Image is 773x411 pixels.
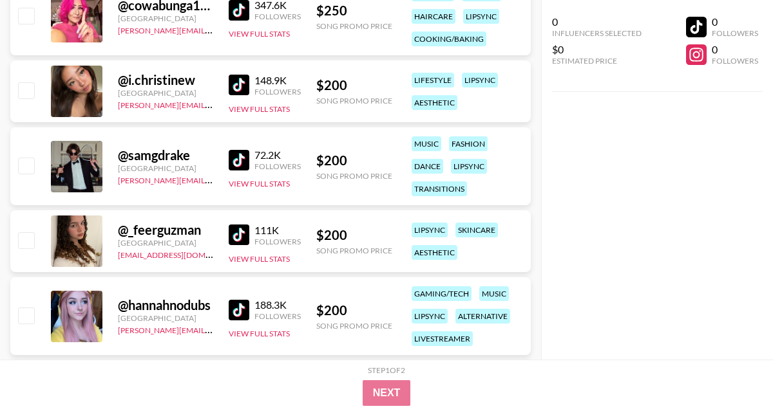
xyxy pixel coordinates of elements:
[254,149,301,161] div: 72.2K
[316,77,392,93] div: $ 200
[412,32,486,46] div: cooking/baking
[412,9,455,24] div: haircare
[316,321,392,331] div: Song Promo Price
[118,72,213,88] div: @ i.christinew
[254,12,301,21] div: Followers
[118,163,213,173] div: [GEOGRAPHIC_DATA]
[118,23,309,35] a: [PERSON_NAME][EMAIL_ADDRESS][DOMAIN_NAME]
[412,309,448,324] div: lipsync
[118,323,309,335] a: [PERSON_NAME][EMAIL_ADDRESS][DOMAIN_NAME]
[412,136,441,151] div: music
[229,300,249,320] img: TikTok
[118,88,213,98] div: [GEOGRAPHIC_DATA]
[229,224,249,245] img: TikTok
[229,179,290,188] button: View Full Stats
[479,286,509,301] div: music
[463,9,499,24] div: lipsync
[412,223,448,237] div: lipsync
[316,227,392,243] div: $ 200
[412,181,467,196] div: transitions
[552,15,642,28] div: 0
[254,161,301,171] div: Followers
[412,95,457,110] div: aesthetic
[712,15,758,28] div: 0
[316,21,392,31] div: Song Promo Price
[118,313,213,323] div: [GEOGRAPHIC_DATA]
[552,43,642,56] div: $0
[254,237,301,246] div: Followers
[118,238,213,248] div: [GEOGRAPHIC_DATA]
[412,331,473,346] div: livestreamer
[316,152,392,169] div: $ 200
[451,159,487,174] div: lipsync
[412,245,457,260] div: aesthetic
[316,302,392,318] div: $ 200
[455,309,510,324] div: alternative
[229,329,290,338] button: View Full Stats
[412,159,443,174] div: dance
[316,3,392,19] div: $ 250
[462,73,498,87] div: lipsync
[118,14,213,23] div: [GEOGRAPHIC_DATA]
[229,29,290,39] button: View Full Stats
[229,75,249,95] img: TikTok
[316,246,392,255] div: Song Promo Price
[229,150,249,170] img: TikTok
[316,96,392,105] div: Song Promo Price
[552,28,642,38] div: Influencers Selected
[449,136,488,151] div: fashion
[118,98,309,110] a: [PERSON_NAME][EMAIL_ADDRESS][DOMAIN_NAME]
[254,298,301,311] div: 188.3K
[552,56,642,66] div: Estimated Price
[254,224,301,237] div: 111K
[412,73,454,87] div: lifestyle
[455,223,498,237] div: skincare
[118,173,309,185] a: [PERSON_NAME][EMAIL_ADDRESS][DOMAIN_NAME]
[368,365,405,375] div: Step 1 of 2
[316,171,392,181] div: Song Promo Price
[118,222,213,238] div: @ _feerguzman
[712,28,758,38] div: Followers
[229,254,290,264] button: View Full Stats
[118,297,213,313] div: @ hannahnodubs
[118,147,213,163] div: @ samgdrake
[712,43,758,56] div: 0
[118,248,247,260] a: [EMAIL_ADDRESS][DOMAIN_NAME]
[363,380,411,406] button: Next
[254,311,301,321] div: Followers
[229,104,290,114] button: View Full Stats
[712,56,758,66] div: Followers
[254,74,301,87] div: 148.9K
[254,87,301,96] div: Followers
[412,286,472,301] div: gaming/tech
